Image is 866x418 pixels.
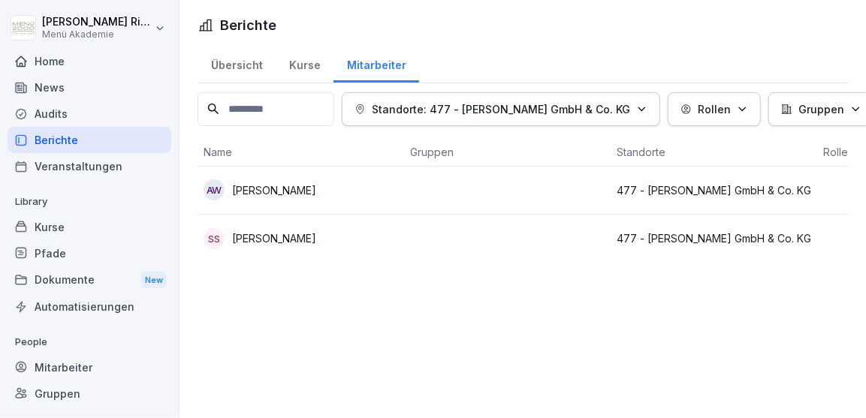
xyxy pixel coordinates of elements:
th: Gruppen [404,138,611,167]
a: Veranstaltungen [8,153,171,179]
a: Berichte [8,127,171,153]
a: News [8,74,171,101]
a: Audits [8,101,171,127]
th: Name [198,138,404,167]
p: Menü Akademie [42,29,152,40]
p: [PERSON_NAME] Riediger [42,16,152,29]
p: Library [8,190,171,214]
a: DokumenteNew [8,266,171,294]
a: Übersicht [198,44,276,83]
p: People [8,330,171,354]
a: Pfade [8,240,171,266]
p: 477 - [PERSON_NAME] GmbH & Co. KG [617,230,811,246]
a: Kurse [276,44,333,83]
button: Rollen [668,92,761,126]
div: AW [204,179,225,200]
p: 477 - [PERSON_NAME] GmbH & Co. KG [617,182,811,198]
p: Gruppen [798,101,844,117]
div: SS [204,228,225,249]
button: Standorte: 477 - [PERSON_NAME] GmbH & Co. KG [342,92,660,126]
p: [PERSON_NAME] [232,230,316,246]
p: [PERSON_NAME] [232,182,316,198]
th: Standorte [611,138,817,167]
p: Standorte: 477 - [PERSON_NAME] GmbH & Co. KG [372,101,630,117]
a: Mitarbeiter [333,44,419,83]
a: Automatisierungen [8,293,171,320]
p: Rollen [698,101,731,117]
a: Gruppen [8,380,171,407]
div: Dokumente [8,266,171,294]
a: Kurse [8,214,171,240]
h1: Berichte [220,15,276,35]
a: Mitarbeiter [8,354,171,380]
div: New [141,272,167,289]
a: Home [8,48,171,74]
